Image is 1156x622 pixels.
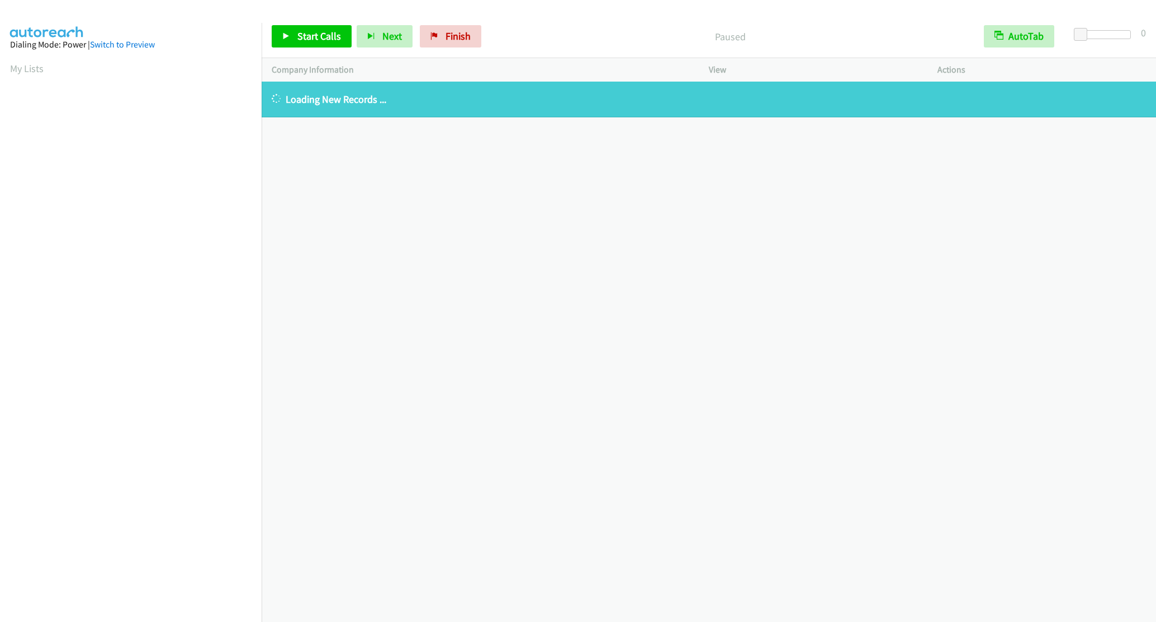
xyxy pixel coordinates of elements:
p: View [709,63,917,77]
button: AutoTab [984,25,1054,48]
a: Switch to Preview [90,39,155,50]
div: Dialing Mode: Power | [10,38,252,51]
div: 0 [1141,25,1146,40]
span: Finish [446,30,471,42]
div: Delay between calls (in seconds) [1079,30,1131,39]
p: Paused [496,29,964,44]
iframe: Dialpad [10,86,262,617]
button: Next [357,25,413,48]
a: My Lists [10,62,44,75]
span: Next [382,30,402,42]
p: Company Information [272,63,689,77]
a: Finish [420,25,481,48]
p: Loading New Records ... [272,92,1146,107]
span: Start Calls [297,30,341,42]
p: Actions [937,63,1146,77]
a: Start Calls [272,25,352,48]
